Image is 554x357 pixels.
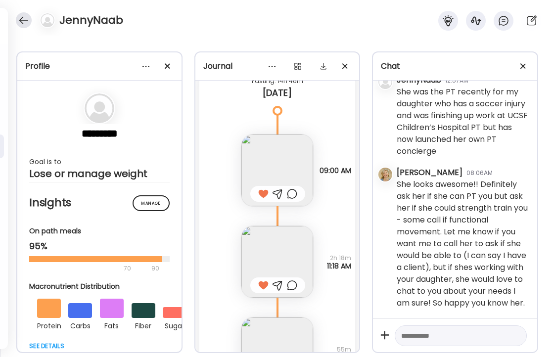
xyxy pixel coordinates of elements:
div: 90 [150,263,160,274]
div: Goal is to [29,156,170,168]
div: carbs [68,318,92,332]
div: Manage [133,195,170,211]
img: bg-avatar-default.svg [85,93,114,123]
div: Macronutrient Distribution [29,281,194,292]
div: 70 [29,263,148,274]
img: images%2Fd9afHR96GpVfOqYeocL59a100Dx1%2F9WGlo7iqSXLSD8hdgxIa%2FBQCmchwQa1YPtPEaGBCl_240 [241,226,313,298]
h2: Insights [29,195,170,210]
div: She was the PT recently for my daughter who has a soccer injury and was finishing up work at UCSF... [397,86,529,157]
img: images%2Fd9afHR96GpVfOqYeocL59a100Dx1%2FcRPhGI5i3LgeabQxPRY4%2FnKbYlFAoxXjUTnFLW2lJ_240 [241,134,313,206]
span: 09:00 AM [320,167,351,175]
img: bg-avatar-default.svg [41,13,54,27]
span: 2h 18m [327,254,351,262]
div: Fasting: 14h 46m [207,75,348,87]
span: 55m [326,346,351,354]
div: 08:06AM [466,169,493,178]
div: 12:57AM [445,76,468,85]
div: protein [37,318,61,332]
div: sugar [163,318,186,332]
div: On path meals [29,226,170,236]
img: bg-avatar-default.svg [378,75,392,89]
div: fats [100,318,124,332]
div: Lose or manage weight [29,168,170,179]
div: Profile [25,60,174,72]
div: [PERSON_NAME] [397,167,462,178]
div: Journal [203,60,352,72]
div: She looks awesome!! Definitely ask her if she can PT you but ask her if she could strength train ... [397,178,529,309]
span: 11:18 AM [327,262,351,270]
img: avatars%2F4pOFJhgMtKUhMyBFIMkzbkbx04l1 [378,168,392,181]
div: 95% [29,240,170,252]
div: [DATE] [207,87,348,99]
h4: JennyNaab [59,12,123,28]
div: Chat [381,60,529,72]
div: fiber [132,318,155,332]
